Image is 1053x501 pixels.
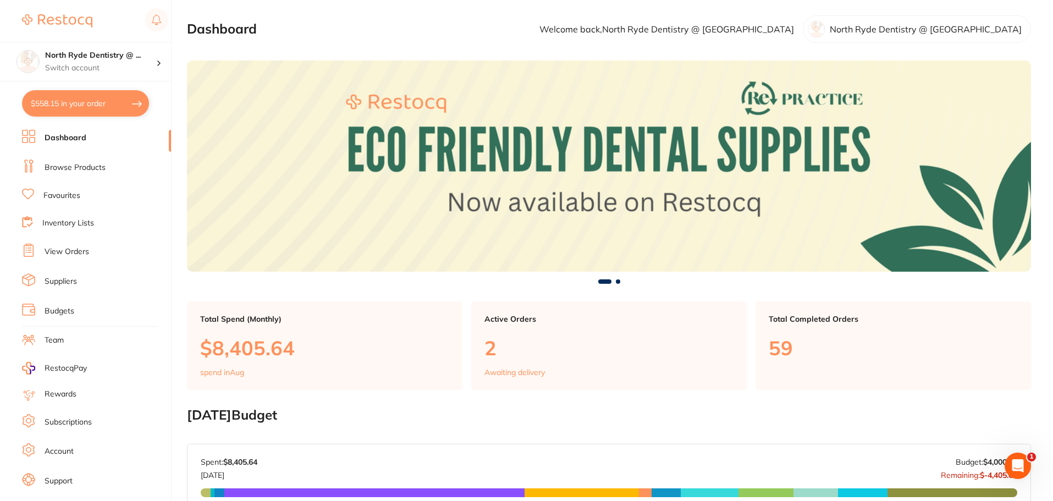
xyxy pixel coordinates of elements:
strong: $4,000.00 [983,457,1017,467]
p: Awaiting delivery [484,368,545,377]
a: Favourites [43,190,80,201]
a: Support [45,476,73,487]
p: Remaining: [941,466,1017,480]
p: Total Completed Orders [769,315,1018,323]
p: $8,405.64 [200,337,449,359]
p: [DATE] [201,466,257,480]
h2: Dashboard [187,21,257,37]
a: Budgets [45,306,74,317]
p: North Ryde Dentistry @ [GEOGRAPHIC_DATA] [830,24,1022,34]
img: Restocq Logo [22,14,92,27]
button: $558.15 in your order [22,90,149,117]
p: 2 [484,337,734,359]
img: North Ryde Dentistry @ Macquarie Park [17,51,39,73]
strong: $8,405.64 [223,457,257,467]
a: Suppliers [45,276,77,287]
a: Browse Products [45,162,106,173]
p: Switch account [45,63,156,74]
span: 1 [1027,453,1036,461]
span: RestocqPay [45,363,87,374]
a: Inventory Lists [42,218,94,229]
a: Active Orders2Awaiting delivery [471,301,747,390]
a: View Orders [45,246,89,257]
strong: $-4,405.64 [980,470,1017,480]
p: Spent: [201,458,257,466]
a: Total Completed Orders59 [756,301,1031,390]
h2: [DATE] Budget [187,408,1031,423]
h4: North Ryde Dentistry @ Macquarie Park [45,50,156,61]
a: Subscriptions [45,417,92,428]
img: Dashboard [187,60,1031,272]
p: spend in Aug [200,368,244,377]
iframe: Intercom live chat [1005,453,1031,479]
a: Dashboard [45,133,86,144]
a: Account [45,446,74,457]
a: Rewards [45,389,76,400]
a: RestocqPay [22,362,87,375]
p: Active Orders [484,315,734,323]
p: Total Spend (Monthly) [200,315,449,323]
p: Welcome back, North Ryde Dentistry @ [GEOGRAPHIC_DATA] [539,24,794,34]
a: Restocq Logo [22,8,92,34]
a: Total Spend (Monthly)$8,405.64spend inAug [187,301,462,390]
a: Team [45,335,64,346]
img: RestocqPay [22,362,35,375]
p: Budget: [956,458,1017,466]
p: 59 [769,337,1018,359]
